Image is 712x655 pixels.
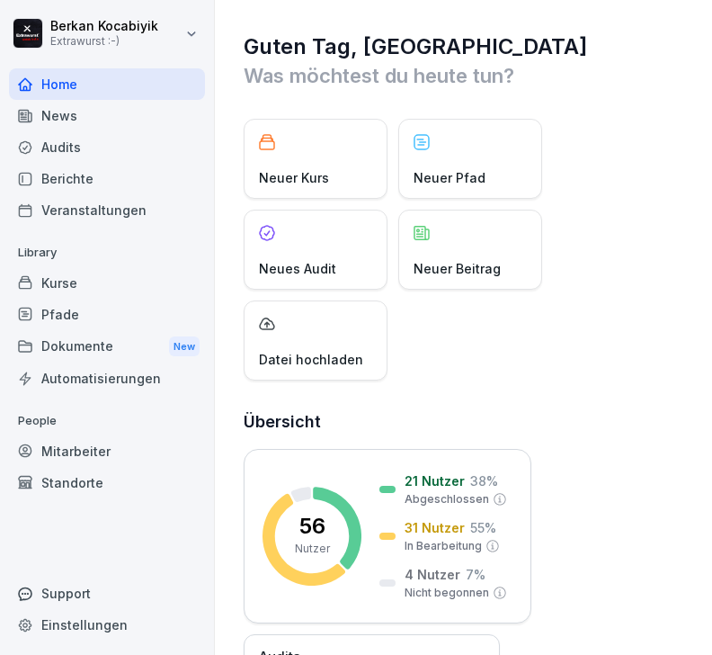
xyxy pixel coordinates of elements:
p: 4 Nutzer [405,565,460,584]
p: Datei hochladen [259,350,363,369]
p: 31 Nutzer [405,518,465,537]
h2: Übersicht [244,409,685,435]
a: Mitarbeiter [9,435,205,467]
p: 7 % [466,565,485,584]
div: Dokumente [9,330,205,363]
a: Veranstaltungen [9,194,205,226]
p: Was möchtest du heute tun? [244,61,685,90]
p: Extrawurst :-) [50,35,158,48]
a: Berichte [9,163,205,194]
div: New [169,336,200,357]
a: Standorte [9,467,205,498]
p: Abgeschlossen [405,491,489,507]
p: 21 Nutzer [405,471,465,490]
a: Einstellungen [9,609,205,641]
p: Nutzer [295,541,330,557]
a: Audits [9,131,205,163]
a: Kurse [9,267,205,299]
p: Library [9,238,205,267]
a: DokumenteNew [9,330,205,363]
div: Support [9,578,205,609]
p: Berkan Kocabiyik [50,19,158,34]
p: Neues Audit [259,259,336,278]
p: 56 [299,516,325,537]
p: 55 % [470,518,496,537]
h1: Guten Tag, [GEOGRAPHIC_DATA] [244,32,685,61]
p: In Bearbeitung [405,538,482,554]
p: People [9,407,205,435]
p: 38 % [470,471,498,490]
p: Neuer Pfad [414,168,485,187]
a: Home [9,68,205,100]
a: News [9,100,205,131]
p: Nicht begonnen [405,585,489,601]
p: Neuer Kurs [259,168,329,187]
p: Neuer Beitrag [414,259,501,278]
a: Pfade [9,299,205,330]
a: Automatisierungen [9,363,205,394]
